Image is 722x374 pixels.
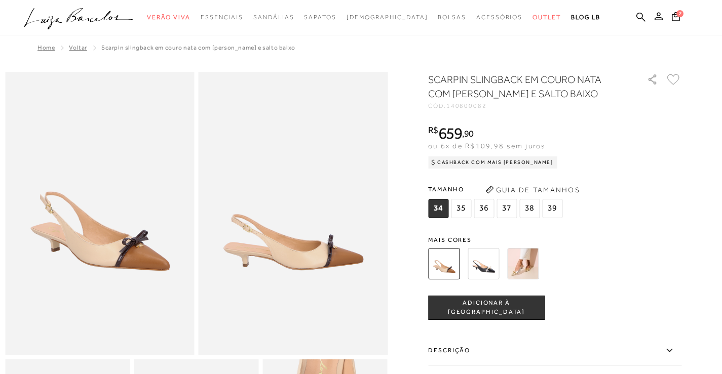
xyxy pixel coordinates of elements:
h1: SCARPIN SLINGBACK EM COURO NATA COM [PERSON_NAME] E SALTO BAIXO [428,72,618,101]
img: image [5,72,195,355]
button: Guia de Tamanhos [482,182,583,198]
a: BLOG LB [571,8,600,27]
a: noSubCategoriesText [147,8,191,27]
span: Sandálias [253,14,294,21]
i: R$ [428,126,438,135]
a: Voltar [69,44,87,51]
span: Tamanho [428,182,565,197]
span: [DEMOGRAPHIC_DATA] [347,14,428,21]
span: Acessórios [476,14,522,21]
a: noSubCategoriesText [201,8,243,27]
span: SCARPIN SLINGBACK EM COURO NATA COM [PERSON_NAME] E SALTO BAIXO [101,44,295,51]
a: noSubCategoriesText [476,8,522,27]
img: SCARPIN SLINGBACK EM COURO NATA COM BICO CARAMELO E SALTO BAIXO [428,248,460,279]
span: 39 [542,199,562,218]
span: 37 [497,199,517,218]
div: Cashback com Mais [PERSON_NAME] [428,156,557,169]
span: 90 [464,128,474,139]
span: ADICIONAR À [GEOGRAPHIC_DATA] [429,299,544,316]
a: noSubCategoriesText [347,8,428,27]
span: 659 [438,124,462,142]
span: ou 6x de R$109,98 sem juros [428,142,545,150]
span: 35 [451,199,471,218]
span: Verão Viva [147,14,191,21]
span: Mais cores [428,237,681,243]
button: 2 [669,11,683,25]
label: Descrição [428,336,681,365]
button: ADICIONAR À [GEOGRAPHIC_DATA] [428,296,545,320]
span: Sapatos [304,14,336,21]
i: , [462,129,474,138]
a: noSubCategoriesText [253,8,294,27]
a: noSubCategoriesText [533,8,561,27]
span: Bolsas [438,14,466,21]
img: SCARPIN SLINGBACK EM COURO PRETO COM LAÇO OFF WHITE E SALTO BAIXO [468,248,499,279]
span: 140800082 [446,102,487,109]
span: BLOG LB [571,14,600,21]
div: CÓD: [428,103,631,109]
img: image [199,72,388,355]
span: Essenciais [201,14,243,21]
span: Outlet [533,14,561,21]
span: 34 [428,199,448,218]
a: Home [37,44,55,51]
a: noSubCategoriesText [304,8,336,27]
span: 38 [519,199,540,218]
span: 2 [676,10,683,17]
a: noSubCategoriesText [438,8,466,27]
span: 36 [474,199,494,218]
img: SCARPIN SLINGBACK METALIZADO PRATA COM BICO DOURADO E SALTO BAIXO [507,248,539,279]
